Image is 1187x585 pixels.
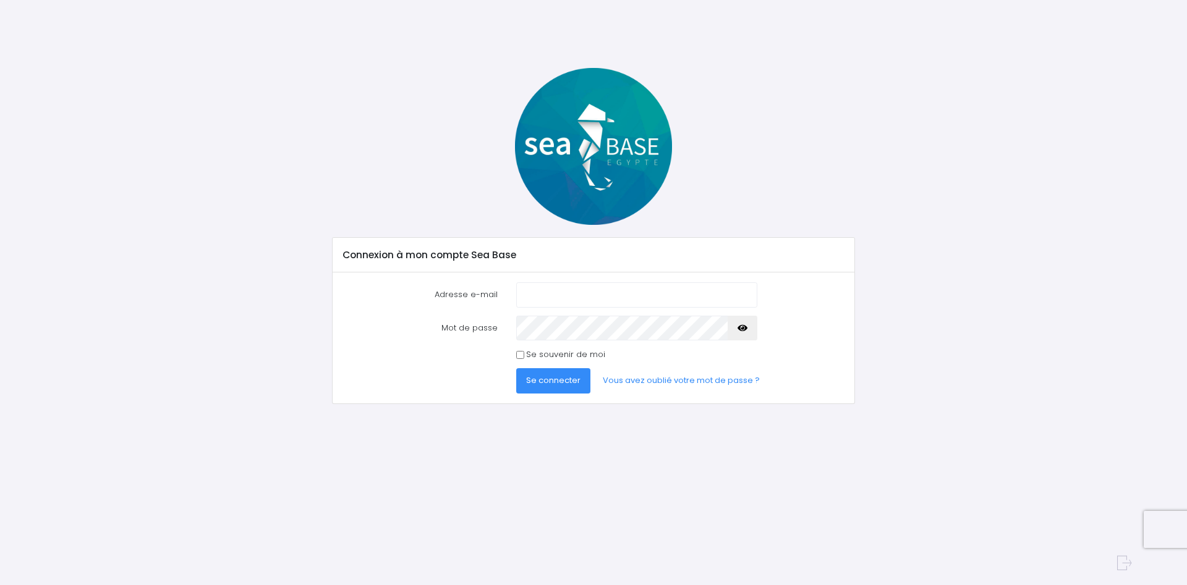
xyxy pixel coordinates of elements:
[334,316,507,340] label: Mot de passe
[516,368,590,393] button: Se connecter
[526,348,605,361] label: Se souvenir de moi
[334,282,507,307] label: Adresse e-mail
[333,238,854,272] div: Connexion à mon compte Sea Base
[526,374,581,386] span: Se connecter
[593,368,770,393] a: Vous avez oublié votre mot de passe ?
